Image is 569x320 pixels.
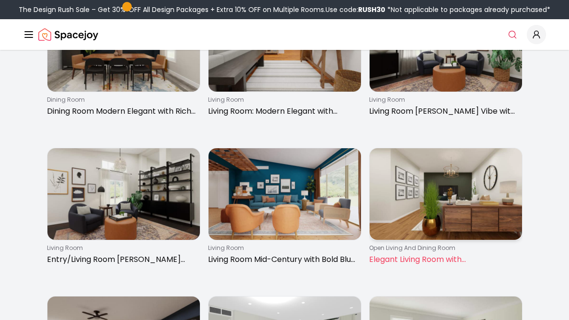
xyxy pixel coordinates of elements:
p: Dining Room Modern Elegant with Rich Colors [47,106,197,117]
p: Living Room: Modern Elegant with Floating Shelves [208,106,358,117]
p: living room [369,96,519,104]
p: dining room [47,96,197,104]
p: Living Room Mid-Century with Bold Blue Accents [208,254,358,265]
a: Living Room Mid-Century with Bold Blue Accentsliving roomLiving Room Mid-Century with Bold Blue A... [208,148,361,269]
img: Elegant Living Room with Rich Green Accent Wall [370,148,522,240]
b: RUSH30 [358,5,385,14]
a: Entry/Living Room Moody Vibes with Dark Gray Accentliving roomEntry/Living Room [PERSON_NAME] Vib... [47,148,200,269]
p: living room [47,244,197,252]
span: *Not applicable to packages already purchased* [385,5,550,14]
img: Living Room Mid-Century with Bold Blue Accents [209,148,361,240]
div: The Design Rush Sale – Get 30% OFF All Design Packages + Extra 10% OFF on Multiple Rooms. [19,5,550,14]
span: Use code: [325,5,385,14]
p: Elegant Living Room with [PERSON_NAME] Accent Wall [369,254,519,265]
p: open living and dining room [369,244,519,252]
a: Spacejoy [38,25,98,44]
p: Entry/Living Room [PERSON_NAME] Vibes with Dark Gray Accent [47,254,197,265]
p: Living Room [PERSON_NAME] Vibe with Dark Accent Wall [369,106,519,117]
p: living room [208,96,358,104]
a: Elegant Living Room with Rich Green Accent Wallopen living and dining roomElegant Living Room wit... [369,148,523,269]
img: Spacejoy Logo [38,25,98,44]
img: Entry/Living Room Moody Vibes with Dark Gray Accent [47,148,200,240]
nav: Global [23,19,546,50]
p: living room [208,244,358,252]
